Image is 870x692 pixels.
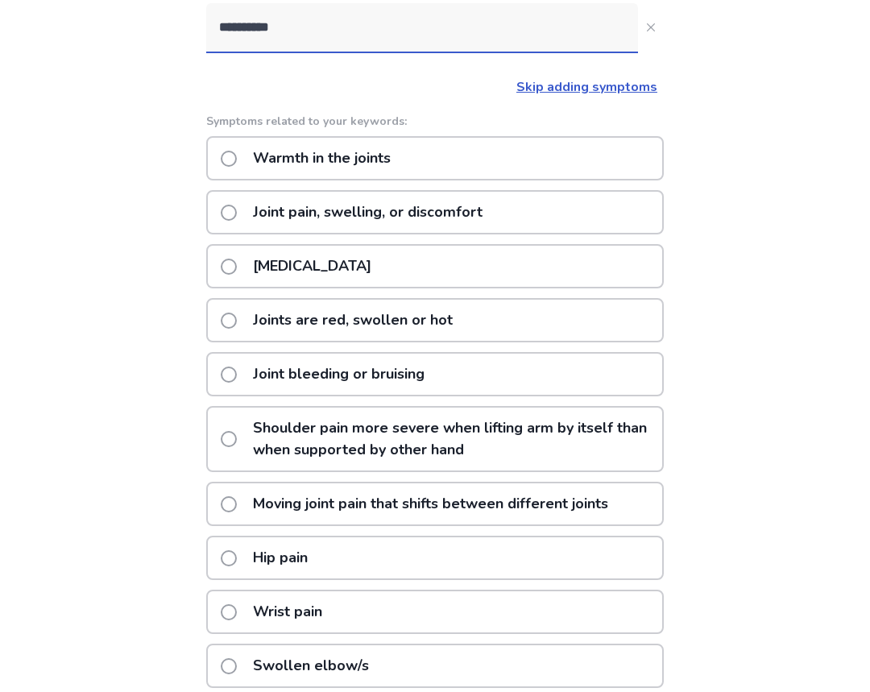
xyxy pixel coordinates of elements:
p: Moving joint pain that shifts between different joints [243,483,618,524]
input: Close [206,3,638,52]
p: Symptoms related to your keywords: [206,113,664,130]
p: Shoulder pain more severe when lifting arm by itself than when supported by other hand [243,408,662,470]
p: Hip pain [243,537,317,578]
p: [MEDICAL_DATA] [243,246,381,287]
p: Joint pain, swelling, or discomfort [243,192,492,233]
p: Joint bleeding or bruising [243,354,434,395]
p: Swollen elbow/s [243,645,379,686]
p: Warmth in the joints [243,138,400,179]
a: Skip adding symptoms [516,78,657,96]
p: Wrist pain [243,591,332,632]
button: Close [638,15,664,40]
p: Joints are red, swollen or hot [243,300,462,341]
